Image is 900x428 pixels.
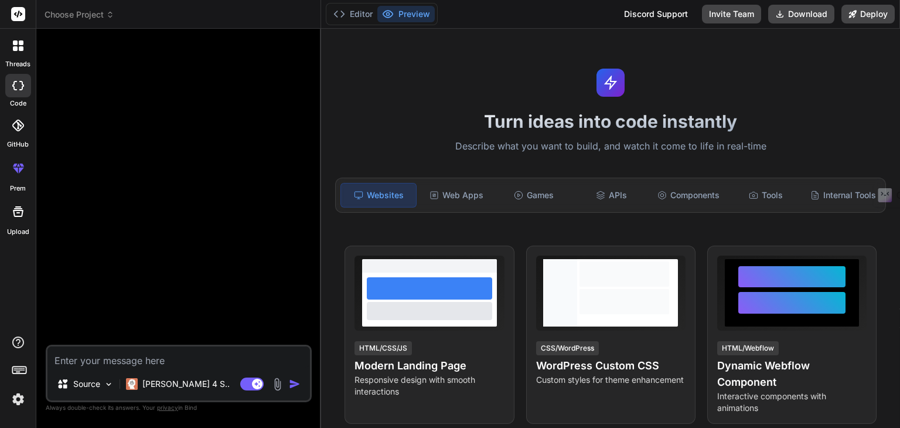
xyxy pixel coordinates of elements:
label: GitHub [7,140,29,150]
div: Discord Support [617,5,695,23]
span: Choose Project [45,9,114,21]
p: Interactive components with animations [717,390,867,414]
label: code [10,98,26,108]
h1: Turn ideas into code instantly [328,111,893,132]
span: privacy [157,404,178,411]
div: CSS/WordPress [536,341,599,355]
img: settings [8,389,28,409]
p: Always double-check its answers. Your in Bind [46,402,312,413]
div: Web Apps [419,183,494,208]
div: Tools [728,183,803,208]
div: Games [496,183,571,208]
div: Websites [340,183,417,208]
p: Describe what you want to build, and watch it come to life in real-time [328,139,893,154]
p: [PERSON_NAME] 4 S.. [142,378,230,390]
img: attachment [271,378,284,391]
p: Source [73,378,100,390]
h4: WordPress Custom CSS [536,358,686,374]
h4: Modern Landing Page [354,358,504,374]
h4: Dynamic Webflow Component [717,358,867,390]
label: prem [10,184,26,193]
div: APIs [574,183,649,208]
button: Deploy [841,5,895,23]
img: Claude 4 Sonnet [126,378,138,390]
div: Internal Tools [806,183,881,208]
div: Components [651,183,726,208]
img: icon [289,378,301,390]
button: Download [768,5,834,23]
p: Responsive design with smooth interactions [354,374,504,398]
label: threads [5,59,30,69]
button: Preview [377,6,435,22]
button: Invite Team [702,5,761,23]
label: Upload [7,227,29,237]
div: HTML/Webflow [717,341,779,355]
img: Pick Models [104,379,114,389]
button: Editor [329,6,377,22]
div: HTML/CSS/JS [354,341,412,355]
p: Custom styles for theme enhancement [536,374,686,386]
